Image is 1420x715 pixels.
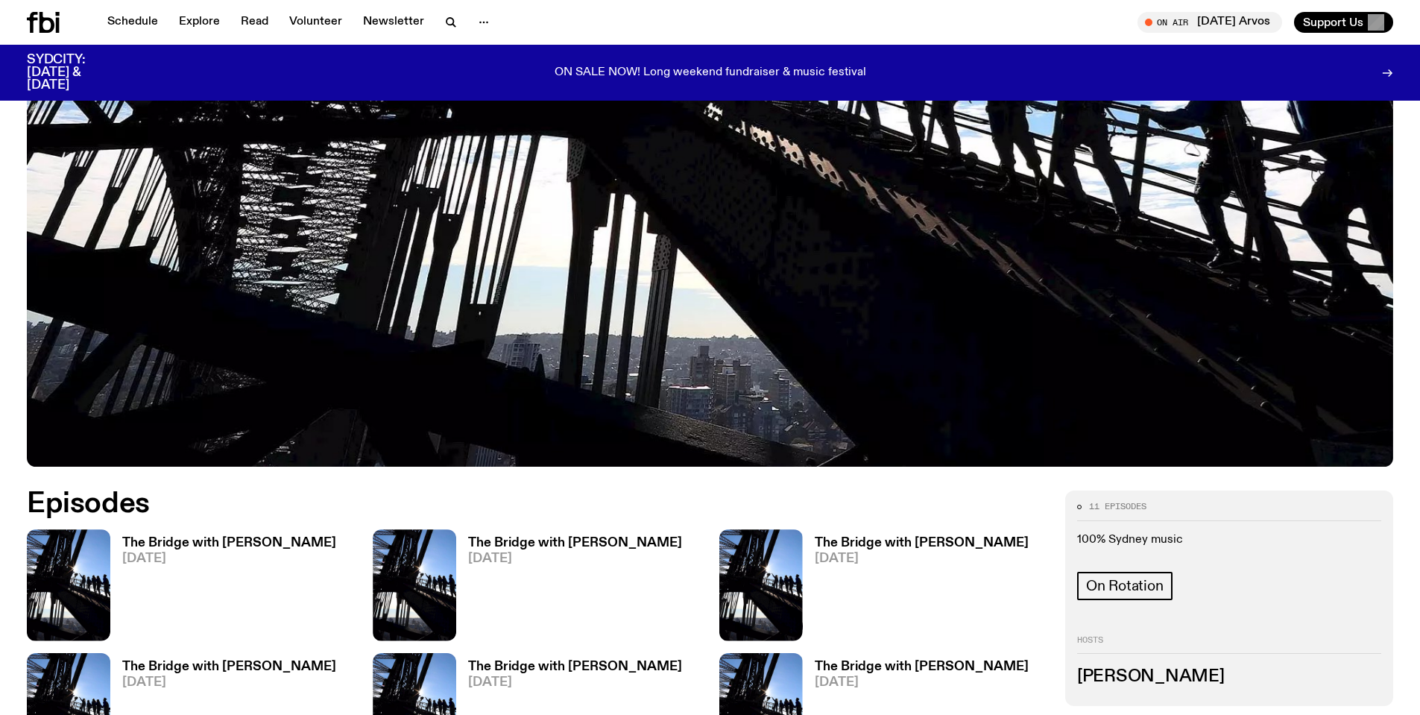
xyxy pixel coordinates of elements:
[1089,503,1146,511] span: 11 episodes
[468,661,682,673] h3: The Bridge with [PERSON_NAME]
[815,661,1029,673] h3: The Bridge with [PERSON_NAME]
[555,66,866,80] p: ON SALE NOW! Long weekend fundraiser & music festival
[468,537,682,549] h3: The Bridge with [PERSON_NAME]
[1137,12,1282,33] button: On Air[DATE] Arvos
[1086,578,1164,594] span: On Rotation
[1294,12,1393,33] button: Support Us
[1303,16,1363,29] span: Support Us
[122,552,336,565] span: [DATE]
[803,537,1029,640] a: The Bridge with [PERSON_NAME][DATE]
[110,537,336,640] a: The Bridge with [PERSON_NAME][DATE]
[815,676,1029,689] span: [DATE]
[170,12,229,33] a: Explore
[815,537,1029,549] h3: The Bridge with [PERSON_NAME]
[1077,533,1381,547] p: 100% Sydney music
[719,529,803,640] img: People climb Sydney's Harbour Bridge
[456,537,682,640] a: The Bridge with [PERSON_NAME][DATE]
[373,529,456,640] img: People climb Sydney's Harbour Bridge
[1077,669,1381,685] h3: [PERSON_NAME]
[1077,572,1173,600] a: On Rotation
[27,529,110,640] img: People climb Sydney's Harbour Bridge
[468,552,682,565] span: [DATE]
[1077,636,1381,654] h2: Hosts
[122,537,336,549] h3: The Bridge with [PERSON_NAME]
[27,54,122,92] h3: SYDCITY: [DATE] & [DATE]
[468,676,682,689] span: [DATE]
[815,552,1029,565] span: [DATE]
[122,661,336,673] h3: The Bridge with [PERSON_NAME]
[232,12,277,33] a: Read
[280,12,351,33] a: Volunteer
[27,491,932,517] h2: Episodes
[122,676,336,689] span: [DATE]
[98,12,167,33] a: Schedule
[354,12,433,33] a: Newsletter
